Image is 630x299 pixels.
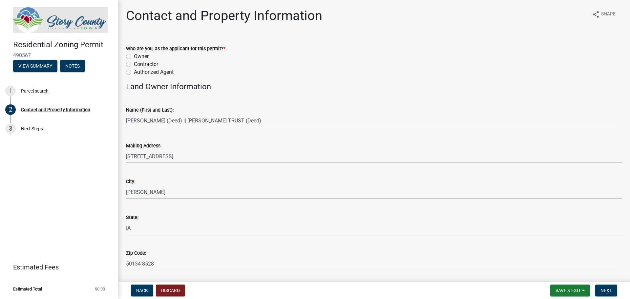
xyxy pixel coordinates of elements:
label: Who are you, as the applicant for this permit? [126,47,225,51]
span: $0.00 [95,287,105,291]
label: City: [126,180,135,184]
span: Back [136,288,148,293]
a: Estimated Fees [5,261,108,274]
span: 490567 [13,52,105,58]
label: Owner [134,53,149,60]
i: share [592,11,600,18]
div: 1 [5,86,16,96]
button: Notes [60,60,85,72]
button: Next [595,285,617,296]
h1: Contact and Property Information [126,8,322,24]
div: 2 [5,104,16,115]
label: Authorized Agent [134,68,174,76]
div: Contact and Property Information [21,107,90,112]
span: Save & Exit [556,288,581,293]
span: Next [600,288,612,293]
span: Share [601,11,616,18]
label: Mailing Address: [126,144,161,148]
button: Discard [156,285,185,296]
div: 3 [5,123,16,134]
h4: Land Owner Information [126,82,622,92]
label: Contractor [134,60,158,68]
h4: Residential Zoning Permit [13,40,113,50]
button: Save & Exit [550,285,590,296]
button: shareShare [587,8,621,21]
button: View Summary [13,60,57,72]
wm-modal-confirm: Summary [13,64,57,69]
label: State: [126,215,138,220]
span: Estimated Total [13,287,42,291]
label: Zip Code: [126,251,146,256]
label: Name (First and Last): [126,108,174,113]
div: Parcel search [21,89,49,93]
img: Story County, Iowa [13,7,108,33]
button: Back [131,285,153,296]
wm-modal-confirm: Notes [60,64,85,69]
